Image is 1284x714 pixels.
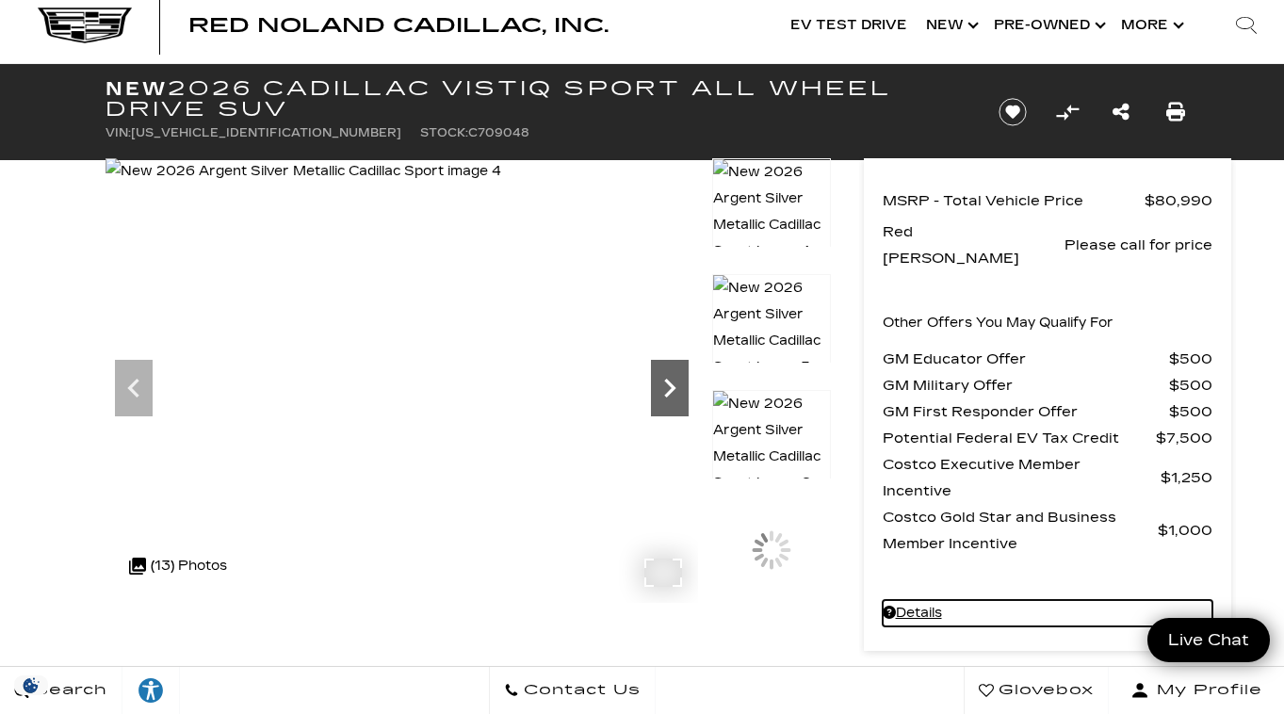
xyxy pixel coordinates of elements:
button: Open user profile menu [1109,667,1284,714]
button: Compare Vehicle [1053,98,1081,126]
img: New 2026 Argent Silver Metallic Cadillac Sport image 5 [712,274,831,381]
a: GM Military Offer $500 [883,372,1212,398]
span: $80,990 [1145,187,1212,214]
a: Red Noland Cadillac, Inc. [188,16,609,35]
div: (13) Photos [120,544,236,589]
span: GM Military Offer [883,372,1169,398]
span: GM First Responder Offer [883,398,1169,425]
span: Costco Executive Member Incentive [883,451,1161,504]
h1: 2026 Cadillac VISTIQ Sport All Wheel Drive SUV [106,78,967,120]
a: Live Chat [1147,618,1270,662]
img: New 2026 Argent Silver Metallic Cadillac Sport image 6 [712,390,831,497]
span: $1,250 [1161,464,1212,491]
span: My Profile [1149,677,1262,704]
a: Red [PERSON_NAME] Please call for price [883,219,1212,271]
img: Cadillac Dark Logo with Cadillac White Text [38,8,132,43]
span: Stock: [420,126,468,139]
span: Glovebox [994,677,1094,704]
span: Red Noland Cadillac, Inc. [188,14,609,37]
span: GM Educator Offer [883,346,1169,372]
span: Please call for price [1065,232,1212,258]
a: Costco Executive Member Incentive $1,250 [883,451,1212,504]
span: MSRP - Total Vehicle Price [883,187,1145,214]
span: VIN: [106,126,131,139]
div: Explore your accessibility options [122,676,179,705]
div: Previous [115,360,153,416]
a: Print this New 2026 Cadillac VISTIQ Sport All Wheel Drive SUV [1166,99,1185,125]
a: Potential Federal EV Tax Credit $7,500 [883,425,1212,451]
span: $7,500 [1156,425,1212,451]
span: [US_VEHICLE_IDENTIFICATION_NUMBER] [131,126,401,139]
img: Opt-Out Icon [9,675,53,695]
span: Costco Gold Star and Business Member Incentive [883,504,1158,557]
span: $500 [1169,398,1212,425]
img: New 2026 Argent Silver Metallic Cadillac Sport image 4 [712,158,831,266]
a: Share this New 2026 Cadillac VISTIQ Sport All Wheel Drive SUV [1113,99,1130,125]
div: Next [651,360,689,416]
img: New 2026 Argent Silver Metallic Cadillac Sport image 4 [106,158,501,185]
a: Contact Us [489,667,656,714]
a: MSRP - Total Vehicle Price $80,990 [883,187,1212,214]
a: Details [883,600,1212,626]
span: Red [PERSON_NAME] [883,219,1065,271]
section: Click to Open Cookie Consent Modal [9,675,53,695]
a: Costco Gold Star and Business Member Incentive $1,000 [883,504,1212,557]
strong: New [106,77,168,100]
a: GM First Responder Offer $500 [883,398,1212,425]
span: Potential Federal EV Tax Credit [883,425,1156,451]
span: $1,000 [1158,517,1212,544]
span: Search [29,677,107,704]
button: Save vehicle [992,97,1033,127]
a: Explore your accessibility options [122,667,180,714]
span: $500 [1169,346,1212,372]
a: GM Educator Offer $500 [883,346,1212,372]
span: Live Chat [1159,629,1259,651]
span: $500 [1169,372,1212,398]
span: Contact Us [519,677,641,704]
a: Glovebox [964,667,1109,714]
p: Other Offers You May Qualify For [883,310,1113,336]
span: C709048 [468,126,529,139]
